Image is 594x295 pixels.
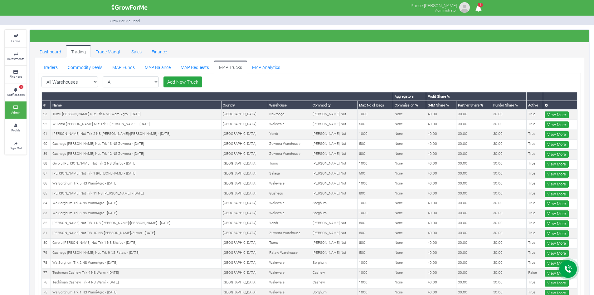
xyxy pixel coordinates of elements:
td: 1000 [358,179,393,189]
td: 30.00 [456,268,492,278]
a: View More [545,250,569,257]
td: True [527,258,543,268]
td: 82 [42,219,51,229]
td: [PERSON_NAME] Nut Trk 11 NS [PERSON_NAME] - [DATE] [51,189,222,199]
td: Wa Sorghum Trk 5 NS WamiAgro - [DATE] [51,179,222,189]
td: 30.00 [492,169,526,179]
td: 40.00 [426,219,456,229]
i: Notifications [472,1,484,15]
td: Walewale [268,120,311,130]
td: 30.00 [456,169,492,179]
td: 500 [358,248,393,258]
td: [PERSON_NAME] Nut [311,130,358,140]
a: MAP Funds [107,61,140,73]
td: 30.00 [492,219,526,229]
td: None [393,130,426,140]
td: [PERSON_NAME] Nut [311,140,358,150]
td: 85 [42,189,51,199]
td: True [527,209,543,219]
td: Walewale [268,268,311,278]
a: MAP Trucks [214,61,247,73]
a: View More [545,191,569,198]
small: Finances [9,74,22,79]
td: True [527,169,543,179]
td: 40.00 [426,209,456,219]
td: 800 [358,150,393,160]
td: 40.00 [426,189,456,199]
td: 30.00 [492,110,526,120]
td: None [393,268,426,278]
td: 30.00 [492,209,526,219]
td: 800 [358,238,393,248]
th: Max No of Bags [358,101,393,110]
td: 88 [42,159,51,169]
a: Finances [5,66,27,83]
a: Profile [5,119,27,136]
a: View More [545,141,569,148]
td: [PERSON_NAME] Nut [311,179,358,189]
td: 79 [42,248,51,258]
a: View More [545,200,569,207]
td: 40.00 [426,159,456,169]
td: 40.00 [426,150,456,160]
td: [GEOGRAPHIC_DATA] [221,189,268,199]
td: 30.00 [492,268,526,278]
a: Add New Truck [163,76,202,88]
td: Gushegu [PERSON_NAME] Nut Trk 12 NS Zuweira - [DATE] [51,150,222,160]
td: 30.00 [456,159,492,169]
td: [PERSON_NAME] Nut Trk 1 NS [PERSON_NAME]/[PERSON_NAME] - [DATE] [51,219,222,229]
td: 40.00 [426,248,456,258]
td: 40.00 [426,278,456,288]
td: 30.00 [492,238,526,248]
td: Walewale [268,179,311,189]
td: None [393,169,426,179]
a: 1 Notifications [5,84,27,101]
td: 1000 [358,159,393,169]
td: 30.00 [456,110,492,120]
td: None [393,110,426,120]
td: 30.00 [456,258,492,268]
a: View More [545,230,569,237]
td: Sorghum [311,209,358,219]
td: 40.00 [426,120,456,130]
td: Tumu [PERSON_NAME] Nut Trk 6 NS WamiAgro - [DATE] [51,110,222,120]
td: None [393,189,426,199]
td: None [393,140,426,150]
td: Yendi [268,219,311,229]
td: Cashew [311,278,358,288]
a: View More [545,151,569,158]
td: [PERSON_NAME] Nut Trk 2 NS [PERSON_NAME]/[PERSON_NAME] - [DATE] [51,130,222,140]
td: Tumu [268,238,311,248]
td: 30.00 [456,150,492,160]
td: True [527,278,543,288]
td: 800 [358,229,393,239]
td: [PERSON_NAME] Nut [311,248,358,258]
th: Aggregators [393,92,426,101]
td: False [527,268,543,278]
th: Warehouse [268,101,311,110]
td: 86 [42,179,51,189]
td: [GEOGRAPHIC_DATA] [221,199,268,209]
td: 30.00 [456,120,492,130]
td: 30.00 [492,179,526,189]
td: 30.00 [456,199,492,209]
td: 93 [42,110,51,120]
td: 1000 [358,268,393,278]
img: growforme image [110,1,150,14]
a: View More [545,161,569,168]
a: Sign Out [5,137,27,155]
td: None [393,248,426,258]
td: 40.00 [426,238,456,248]
td: Techiman Cashew Trk 4 NS Wami - [DATE] [51,268,222,278]
td: [GEOGRAPHIC_DATA] [221,140,268,150]
small: Investments [7,57,24,61]
td: True [527,150,543,160]
td: [GEOGRAPHIC_DATA] [221,130,268,140]
td: [GEOGRAPHIC_DATA] [221,179,268,189]
td: 30.00 [456,189,492,199]
td: 1000 [358,199,393,209]
td: 40.00 [426,110,456,120]
a: View More [545,220,569,227]
a: MAP Analytics [247,61,285,73]
a: View More [545,240,569,247]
